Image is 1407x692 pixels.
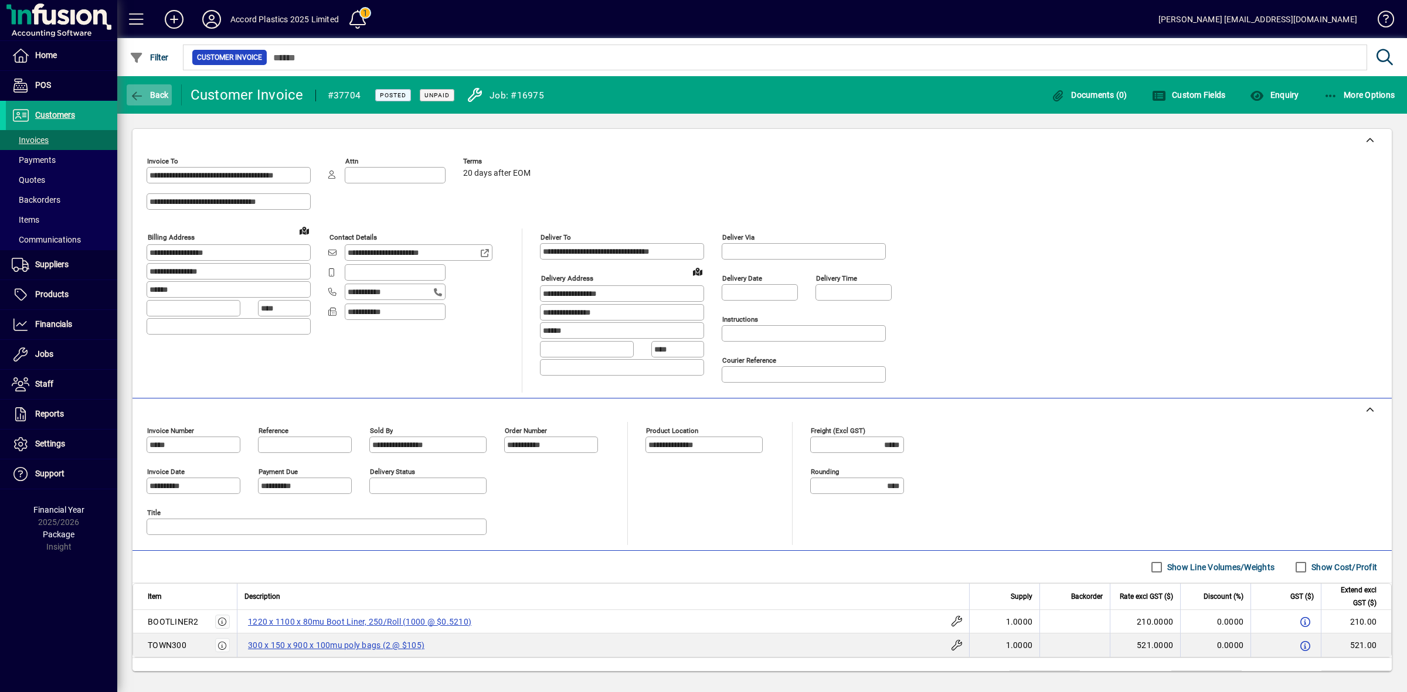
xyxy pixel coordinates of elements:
[197,52,262,63] span: Customer Invoice
[6,170,117,190] a: Quotes
[35,379,53,388] span: Staff
[12,155,56,165] span: Payments
[6,280,117,309] a: Products
[127,84,172,105] button: Back
[939,671,1010,685] td: Total Volume
[1117,639,1173,651] div: 521.0000
[35,469,64,478] span: Support
[6,71,117,100] a: POS
[1247,84,1301,105] button: Enquiry
[722,356,776,364] mat-label: Courier Reference
[328,86,361,105] div: #37704
[1071,590,1103,603] span: Backorder
[35,439,65,448] span: Settings
[35,409,64,418] span: Reports
[424,91,450,99] span: Unpaid
[1120,590,1173,603] span: Rate excl GST ($)
[505,427,547,435] mat-label: Order number
[12,175,45,185] span: Quotes
[1321,610,1391,633] td: 210.00
[295,221,314,240] a: View on map
[1250,90,1299,100] span: Enquiry
[6,310,117,339] a: Financials
[127,47,172,68] button: Filter
[1048,84,1130,105] button: Documents (0)
[244,638,428,652] label: 300 x 150 x 900 x 100mu poly bags (2 @ $105)
[1324,90,1395,100] span: More Options
[1369,2,1392,40] a: Knowledge Base
[148,639,186,651] div: TOWN300
[380,91,406,99] span: Posted
[811,468,839,476] mat-label: Rounding
[35,319,72,329] span: Financials
[35,80,51,90] span: POS
[6,130,117,150] a: Invoices
[117,84,182,105] app-page-header-button: Back
[191,86,304,104] div: Customer Invoice
[345,157,358,165] mat-label: Attn
[147,157,178,165] mat-label: Invoice To
[1010,671,1080,685] td: 0.0000 M³
[688,262,707,281] a: View on map
[6,400,117,429] a: Reports
[1328,584,1377,609] span: Extend excl GST ($)
[6,210,117,230] a: Items
[1006,639,1033,651] span: 1.0000
[6,429,117,459] a: Settings
[147,468,185,476] mat-label: Invoice date
[147,427,194,435] mat-label: Invoice number
[1006,616,1033,628] span: 1.0000
[6,459,117,489] a: Support
[811,427,865,435] mat-label: Freight (excl GST)
[1011,590,1032,603] span: Supply
[35,349,53,359] span: Jobs
[541,233,571,241] mat-label: Deliver To
[193,9,230,30] button: Profile
[1152,90,1226,100] span: Custom Fields
[6,41,117,70] a: Home
[12,195,60,204] span: Backorders
[33,505,84,514] span: Financial Year
[6,250,117,279] a: Suppliers
[370,468,415,476] mat-label: Delivery status
[6,150,117,170] a: Payments
[1251,671,1321,685] td: GST exclusive
[230,10,339,29] div: Accord Plastics 2025 Limited
[490,86,544,105] div: Job: #16975
[155,9,193,30] button: Add
[1180,633,1250,657] td: 0.0000
[1180,610,1250,633] td: 0.0000
[646,427,698,435] mat-label: Product location
[463,169,531,178] span: 20 days after EOM
[722,233,755,241] mat-label: Deliver via
[457,84,547,106] a: Job: #16975
[370,427,393,435] mat-label: Sold by
[1321,633,1391,657] td: 521.00
[6,190,117,210] a: Backorders
[816,274,857,282] mat-label: Delivery time
[130,90,169,100] span: Back
[1051,90,1127,100] span: Documents (0)
[35,110,75,120] span: Customers
[722,274,762,282] mat-label: Delivery date
[1321,671,1392,685] td: 781.67
[147,509,161,517] mat-label: Title
[130,53,169,62] span: Filter
[1158,10,1357,29] div: [PERSON_NAME] [EMAIL_ADDRESS][DOMAIN_NAME]
[12,135,49,145] span: Invoices
[1089,671,1171,685] td: Freight (excl GST)
[1171,671,1242,685] td: 50.67
[1309,561,1377,573] label: Show Cost/Profit
[35,289,69,299] span: Products
[1204,590,1243,603] span: Discount (%)
[6,370,117,399] a: Staff
[259,427,288,435] mat-label: Reference
[1117,616,1173,628] div: 210.0000
[35,50,57,60] span: Home
[148,590,162,603] span: Item
[259,468,298,476] mat-label: Payment due
[12,235,81,244] span: Communications
[1149,84,1229,105] button: Custom Fields
[1290,590,1314,603] span: GST ($)
[12,215,39,224] span: Items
